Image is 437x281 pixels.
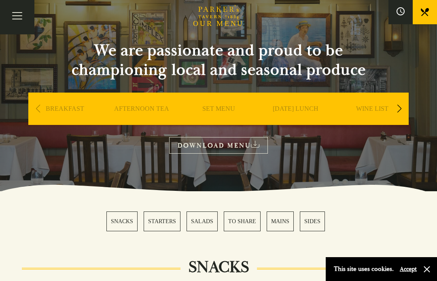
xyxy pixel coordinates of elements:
[106,211,138,231] a: 1 / 6
[46,105,84,137] a: BREAKFAST
[267,211,294,231] a: 5 / 6
[224,211,261,231] a: 4 / 6
[180,258,257,277] h2: SNACKS
[400,265,417,273] button: Accept
[114,105,169,137] a: AFTERNOON TEA
[423,265,431,273] button: Close and accept
[259,93,332,149] div: 4 / 9
[187,211,218,231] a: 3 / 6
[202,105,235,137] a: SET MENU
[57,41,380,80] h2: We are passionate and proud to be championing local and seasonal produce
[105,93,178,149] div: 2 / 9
[169,137,268,154] a: DOWNLOAD MENU
[144,211,180,231] a: 2 / 6
[193,19,244,28] h1: OUR MENU
[336,93,409,149] div: 5 / 9
[273,105,318,137] a: [DATE] LUNCH
[32,100,43,118] div: Previous slide
[182,93,255,149] div: 3 / 9
[356,105,388,137] a: WINE LIST
[334,263,394,275] p: This site uses cookies.
[28,93,101,149] div: 1 / 9
[394,100,405,118] div: Next slide
[300,211,325,231] a: 6 / 6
